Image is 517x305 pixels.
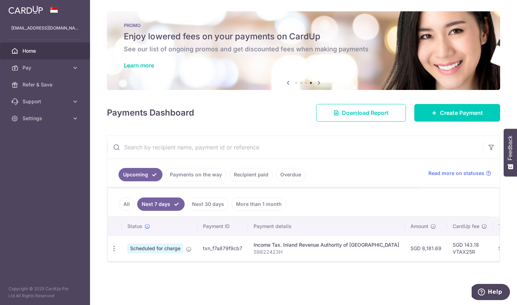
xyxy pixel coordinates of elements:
span: Download Report [342,109,389,117]
p: PROMO [124,22,483,28]
a: Next 7 days [137,197,185,211]
td: SGD 143.18 VTAX25R [447,235,493,261]
a: Download Report [316,104,406,122]
span: Status [127,223,142,230]
a: More than 1 month [231,197,286,211]
p: [EMAIL_ADDRESS][DOMAIN_NAME] [11,25,79,32]
th: Payment ID [197,217,248,235]
span: Create Payment [440,109,483,117]
a: Create Payment [414,104,500,122]
a: Payments on the way [165,168,226,181]
h4: Payments Dashboard [107,106,194,119]
div: Income Tax. Inland Revenue Authority of [GEOGRAPHIC_DATA] [254,241,399,248]
a: Upcoming [119,168,162,181]
iframe: Opens a widget where you can find more information [472,284,510,301]
span: CardUp fee [453,223,479,230]
input: Search by recipient name, payment id or reference [107,136,483,158]
span: Feedback [507,136,513,160]
a: Read more on statuses [428,170,491,177]
button: Feedback - Show survey [504,129,517,176]
a: Recipient paid [229,168,273,181]
span: Support [23,98,69,105]
span: Scheduled for charge [127,244,183,253]
a: Next 30 days [187,197,229,211]
span: Refer & Save [23,81,69,88]
img: Latest Promos banner [107,11,500,90]
h6: See our list of ongoing promos and get discounted fees when making payments [124,45,483,53]
h5: Enjoy lowered fees on your payments on CardUp [124,31,483,42]
span: Pay [23,64,69,71]
a: Overdue [276,168,306,181]
span: Read more on statuses [428,170,484,177]
a: All [119,197,134,211]
td: txn_f7a879f9cb7 [197,235,248,261]
td: SGD 8,181.69 [405,235,447,261]
span: Settings [23,115,69,122]
span: Amount [410,223,428,230]
p: S9822423H [254,248,399,255]
span: Home [23,47,69,54]
th: Payment details [248,217,405,235]
a: Learn more [124,62,154,69]
img: CardUp [8,6,43,14]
